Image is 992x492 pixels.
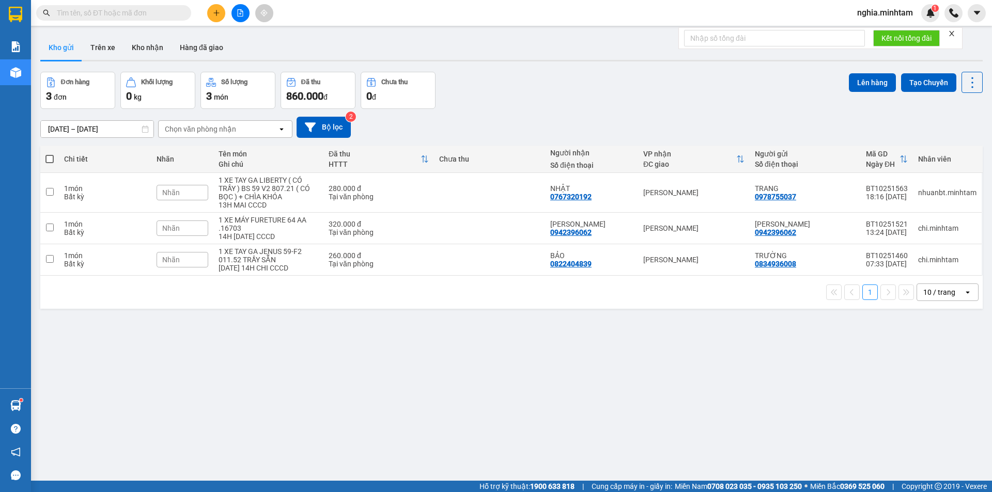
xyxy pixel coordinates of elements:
div: ĐC giao [643,160,736,168]
span: plus [213,9,220,17]
input: Select a date range. [41,121,153,137]
div: 1 XE MÁY FURETURE 64 AA .16703 [219,216,318,232]
div: chi.minhtam [918,256,977,264]
button: Trên xe [82,35,123,60]
span: 3 [206,90,212,102]
sup: 1 [20,399,23,402]
strong: 0708 023 035 - 0935 103 250 [707,482,802,490]
div: Tên món [219,150,318,158]
div: 1 XE TAY GA JENUS 59-F2 011.52 TRẦY SẴN [219,247,318,264]
button: Đã thu860.000đ [281,72,355,109]
span: Kết nối tổng đài [881,33,932,44]
span: close [948,30,955,37]
button: Hàng đã giao [172,35,231,60]
div: Chi tiết [64,155,146,163]
div: Số điện thoại [550,161,633,169]
sup: 2 [346,112,356,122]
img: warehouse-icon [10,400,21,411]
div: chi.minhtam [918,224,977,232]
div: 13/10/2025 14H CHI CCCD [219,264,318,272]
div: Chưa thu [439,155,540,163]
span: Miền Bắc [810,481,885,492]
div: Mã GD [866,150,900,158]
svg: open [964,288,972,296]
div: TRANG [755,184,856,193]
div: 1 món [64,251,146,260]
div: 0942396062 [755,228,796,236]
div: Tại văn phòng [329,260,429,268]
div: BẢO NGỌC [755,220,856,228]
span: nghia.minhtam [849,6,921,19]
div: [PERSON_NAME] [643,188,745,197]
div: BT10251460 [866,251,908,260]
button: Lên hàng [849,73,896,92]
span: notification [11,447,21,457]
button: Đơn hàng3đơn [40,72,115,109]
button: Khối lượng0kg [120,72,195,109]
button: plus [207,4,225,22]
input: Tìm tên, số ĐT hoặc mã đơn [57,7,179,19]
div: NHẬT [550,184,633,193]
div: Tại văn phòng [329,228,429,236]
input: Nhập số tổng đài [684,30,865,46]
div: Nhãn [157,155,208,163]
button: 1 [862,284,878,300]
div: 07:33 [DATE] [866,260,908,268]
span: | [892,481,894,492]
div: BẢO [550,251,633,260]
button: Chưa thu0đ [361,72,436,109]
button: Kho nhận [123,35,172,60]
sup: 1 [932,5,939,12]
div: 18:16 [DATE] [866,193,908,201]
div: 0822404839 [550,260,592,268]
img: solution-icon [10,41,21,52]
div: [PERSON_NAME] [643,224,745,232]
div: Bất kỳ [64,228,146,236]
span: | [582,481,584,492]
span: Nhãn [162,256,180,264]
div: Ngày ĐH [866,160,900,168]
button: aim [255,4,273,22]
div: nhuanbt.minhtam [918,188,977,197]
div: Bất kỳ [64,260,146,268]
span: Hỗ trợ kỹ thuật: [479,481,575,492]
span: 1 [933,5,937,12]
div: Đã thu [329,150,421,158]
th: Toggle SortBy [323,146,434,173]
div: BẢO NGỌC [550,220,633,228]
button: Kho gửi [40,35,82,60]
div: Người nhận [550,149,633,157]
span: copyright [935,483,942,490]
div: Bất kỳ [64,193,146,201]
span: 0 [126,90,132,102]
div: Đơn hàng [61,78,89,86]
span: message [11,470,21,480]
th: Toggle SortBy [861,146,913,173]
button: Bộ lọc [297,117,351,138]
div: 13:24 [DATE] [866,228,908,236]
span: search [43,9,50,17]
span: Miền Nam [675,481,802,492]
div: Chọn văn phòng nhận [165,124,236,134]
button: caret-down [968,4,986,22]
span: đ [323,93,328,101]
div: Số lượng [221,78,247,86]
div: 0767320192 [550,193,592,201]
div: TRƯỜNG [755,251,856,260]
div: 0834936008 [755,260,796,268]
img: icon-new-feature [926,8,935,18]
div: 260.000 đ [329,251,429,260]
span: ⚪️ [804,484,808,488]
div: Người gửi [755,150,856,158]
div: 280.000 đ [329,184,429,193]
span: Nhãn [162,224,180,232]
span: đ [372,93,376,101]
img: warehouse-icon [10,67,21,78]
div: 0978755037 [755,193,796,201]
span: 0 [366,90,372,102]
span: món [214,93,228,101]
span: kg [134,93,142,101]
div: Khối lượng [141,78,173,86]
th: Toggle SortBy [638,146,750,173]
div: HTTT [329,160,421,168]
